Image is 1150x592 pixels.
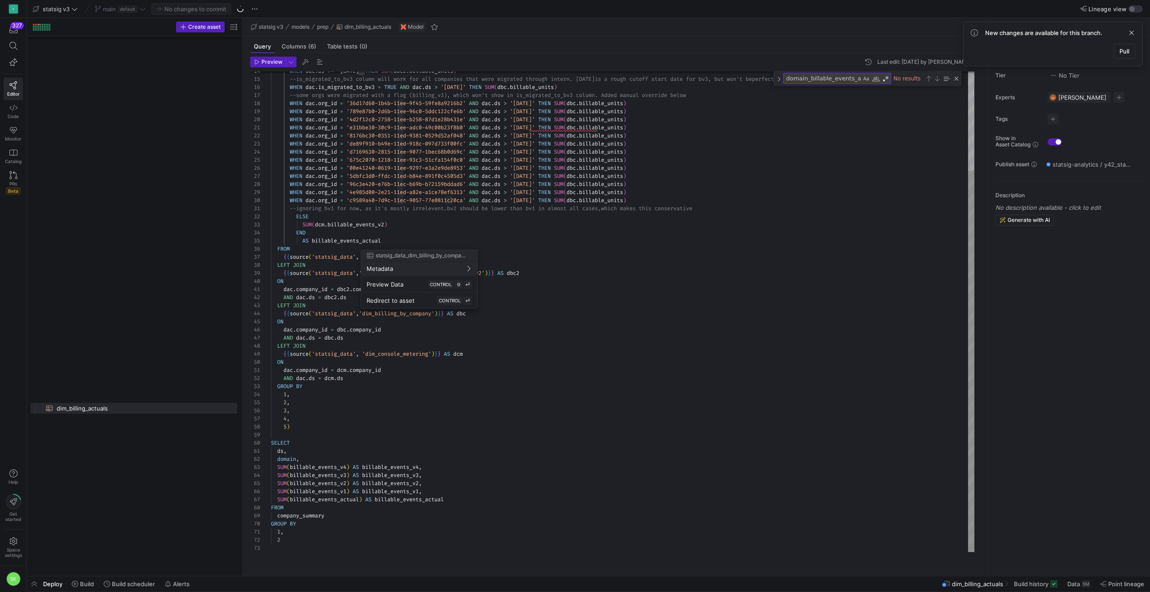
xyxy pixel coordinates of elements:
[367,265,393,272] span: Metadata
[1119,48,1129,55] span: Pull
[439,298,461,303] span: CONTROL
[1114,44,1135,59] button: Pull
[430,282,452,287] span: CONTROL
[985,29,1102,36] span: New changes are available for this branch.
[465,298,470,303] span: ⏎
[367,297,415,304] span: Redirect to asset
[456,282,461,287] span: ⇧
[376,252,466,259] span: statsig_data_dim_billing_by_company_v2
[465,282,470,287] span: ⏎
[367,281,403,288] span: Preview Data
